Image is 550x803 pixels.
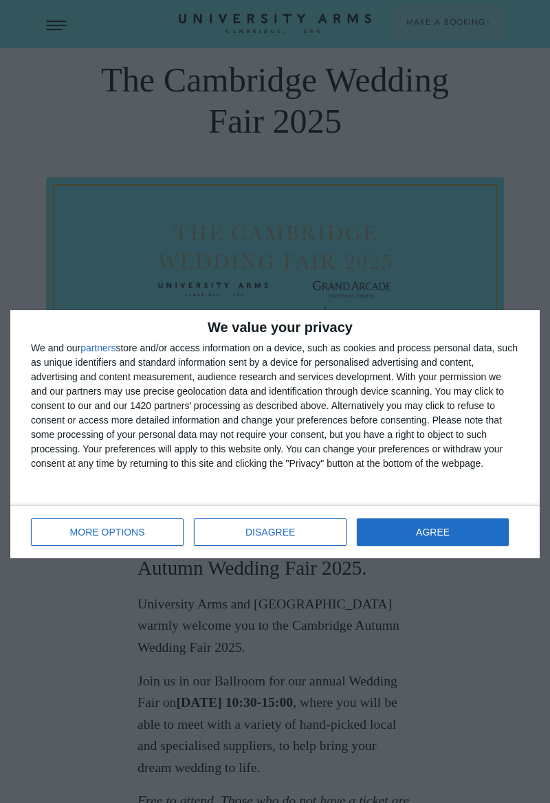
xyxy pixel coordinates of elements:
[10,310,540,558] div: qc-cmp2-ui
[80,343,115,353] button: partners
[70,527,145,537] span: MORE OPTIONS
[31,518,184,546] button: MORE OPTIONS
[245,527,295,537] span: DISAGREE
[416,527,450,537] span: AGREE
[194,518,346,546] button: DISAGREE
[357,518,509,546] button: AGREE
[31,320,519,334] h2: We value your privacy
[31,341,519,471] div: We and our store and/or access information on a device, such as cookies and process personal data...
